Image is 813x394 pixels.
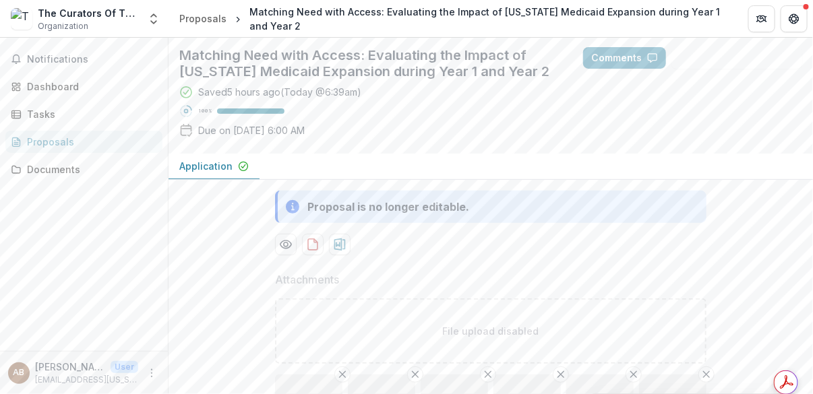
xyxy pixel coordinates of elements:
[144,365,160,381] button: More
[443,324,539,338] p: File upload disabled
[27,162,152,176] div: Documents
[553,366,569,383] button: Remove File
[329,234,351,255] button: download-proposal
[698,366,715,383] button: Remove File
[38,20,88,32] span: Organization
[35,360,105,374] p: [PERSON_NAME]
[302,234,324,255] button: download-proposal
[198,85,361,99] div: Saved 5 hours ago ( Today @ 6:39am )
[480,366,496,383] button: Remove File
[5,48,162,70] button: Notifications
[174,9,232,28] a: Proposals
[13,368,25,377] div: Alysia Beaudoin
[144,5,163,32] button: Open entity switcher
[111,361,138,373] p: User
[275,234,297,255] button: Preview 8ecc2614-8807-4811-8ce4-3acb46cffa60-0.pdf
[5,131,162,153] a: Proposals
[334,366,351,383] button: Remove File
[198,123,305,137] p: Due on [DATE] 6:00 AM
[748,5,775,32] button: Partners
[307,199,469,215] div: Proposal is no longer editable.
[179,11,227,26] div: Proposals
[626,366,642,383] button: Remove File
[583,47,666,69] button: Comments
[249,5,727,33] div: Matching Need with Access: Evaluating the Impact of [US_STATE] Medicaid Expansion during Year 1 a...
[5,75,162,98] a: Dashboard
[35,374,138,386] p: [EMAIL_ADDRESS][US_STATE][DOMAIN_NAME]
[38,6,139,20] div: The Curators Of The [GEOGRAPHIC_DATA][US_STATE]
[407,366,423,383] button: Remove File
[5,158,162,180] a: Documents
[27,79,152,94] div: Dashboard
[179,47,562,79] h2: Matching Need with Access: Evaluating the Impact of [US_STATE] Medicaid Expansion during Year 1 a...
[27,135,152,149] div: Proposals
[174,2,732,36] nav: breadcrumb
[179,159,233,173] p: Application
[27,107,152,121] div: Tasks
[27,54,157,65] span: Notifications
[671,47,802,69] button: Answer Suggestions
[275,271,339,288] p: Attachments
[5,103,162,125] a: Tasks
[781,5,808,32] button: Get Help
[11,8,32,30] img: The Curators Of The University Of Missouri
[198,106,212,116] p: 100 %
